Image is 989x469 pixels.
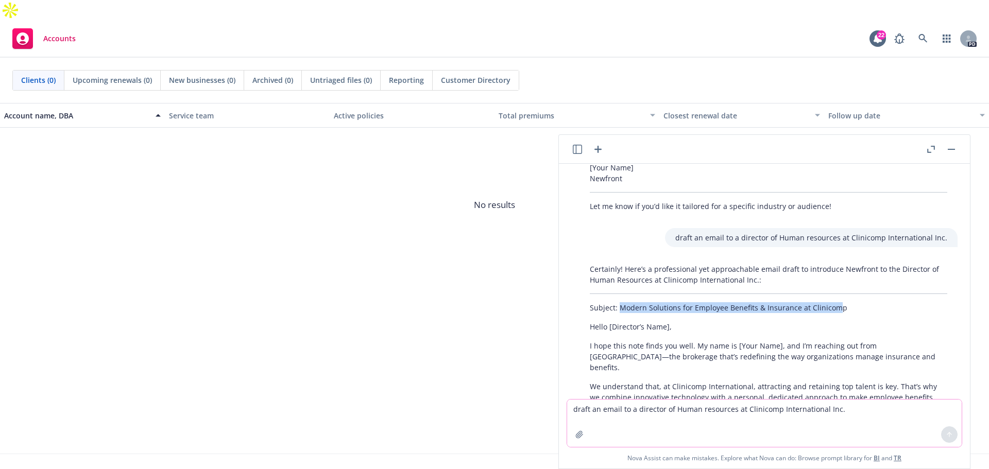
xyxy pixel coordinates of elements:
[627,447,901,468] span: Nova Assist can make mistakes. Explore what Nova can do: Browse prompt library for and
[894,454,901,462] a: TR
[441,75,510,85] span: Customer Directory
[169,110,326,121] div: Service team
[330,103,494,128] button: Active policies
[334,110,490,121] div: Active policies
[590,381,947,413] p: We understand that, at Clinicomp International, attracting and retaining top talent is key. That’...
[73,75,152,85] span: Upcoming renewals (0)
[165,103,330,128] button: Service team
[4,110,149,121] div: Account name, DBA
[590,201,947,212] p: Let me know if you’d like it tailored for a specific industry or audience!
[389,75,424,85] span: Reporting
[252,75,293,85] span: Archived (0)
[494,103,659,128] button: Total premiums
[659,103,824,128] button: Closest renewal date
[824,103,989,128] button: Follow up date
[663,110,809,121] div: Closest renewal date
[590,340,947,373] p: I hope this note finds you well. My name is [Your Name], and I’m reaching out from [GEOGRAPHIC_DA...
[590,302,947,313] p: Subject: Modern Solutions for Employee Benefits & Insurance at Clinicomp
[8,24,80,53] a: Accounts
[169,75,235,85] span: New businesses (0)
[828,110,974,121] div: Follow up date
[43,34,76,43] span: Accounts
[590,151,947,184] p: Looking forward to connecting, [Your Name] Newfront
[675,232,947,243] p: draft an email to a director of Human resources at Clinicomp International Inc.
[21,75,56,85] span: Clients (0)
[590,264,947,285] p: Certainly! Here’s a professional yet approachable email draft to introduce Newfront to the Direct...
[889,28,910,49] a: Report a Bug
[499,110,644,121] div: Total premiums
[877,30,886,40] div: 22
[913,28,933,49] a: Search
[936,28,957,49] a: Switch app
[590,321,947,332] p: Hello [Director’s Name],
[310,75,372,85] span: Untriaged files (0)
[874,454,880,462] a: BI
